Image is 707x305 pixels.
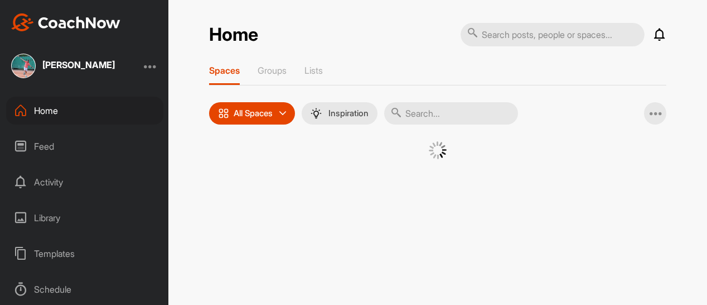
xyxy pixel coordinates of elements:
[6,132,163,160] div: Feed
[234,109,273,118] p: All Spaces
[258,65,287,76] p: Groups
[218,108,229,119] img: icon
[429,141,447,159] img: G6gVgL6ErOh57ABN0eRmCEwV0I4iEi4d8EwaPGI0tHgoAbU4EAHFLEQAh+QQFCgALACwIAA4AGAASAAAEbHDJSesaOCdk+8xg...
[304,65,323,76] p: Lists
[6,204,163,232] div: Library
[42,60,115,69] div: [PERSON_NAME]
[6,97,163,125] div: Home
[384,102,518,125] input: Search...
[209,24,258,46] h2: Home
[461,23,645,46] input: Search posts, people or spaces...
[11,54,36,78] img: square_8bf7270869d0b0d8433ac3b6c0aa00ca.jpg
[6,168,163,196] div: Activity
[11,13,120,31] img: CoachNow
[6,275,163,303] div: Schedule
[328,109,369,118] p: Inspiration
[311,108,322,119] img: menuIcon
[6,240,163,268] div: Templates
[209,65,240,76] p: Spaces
